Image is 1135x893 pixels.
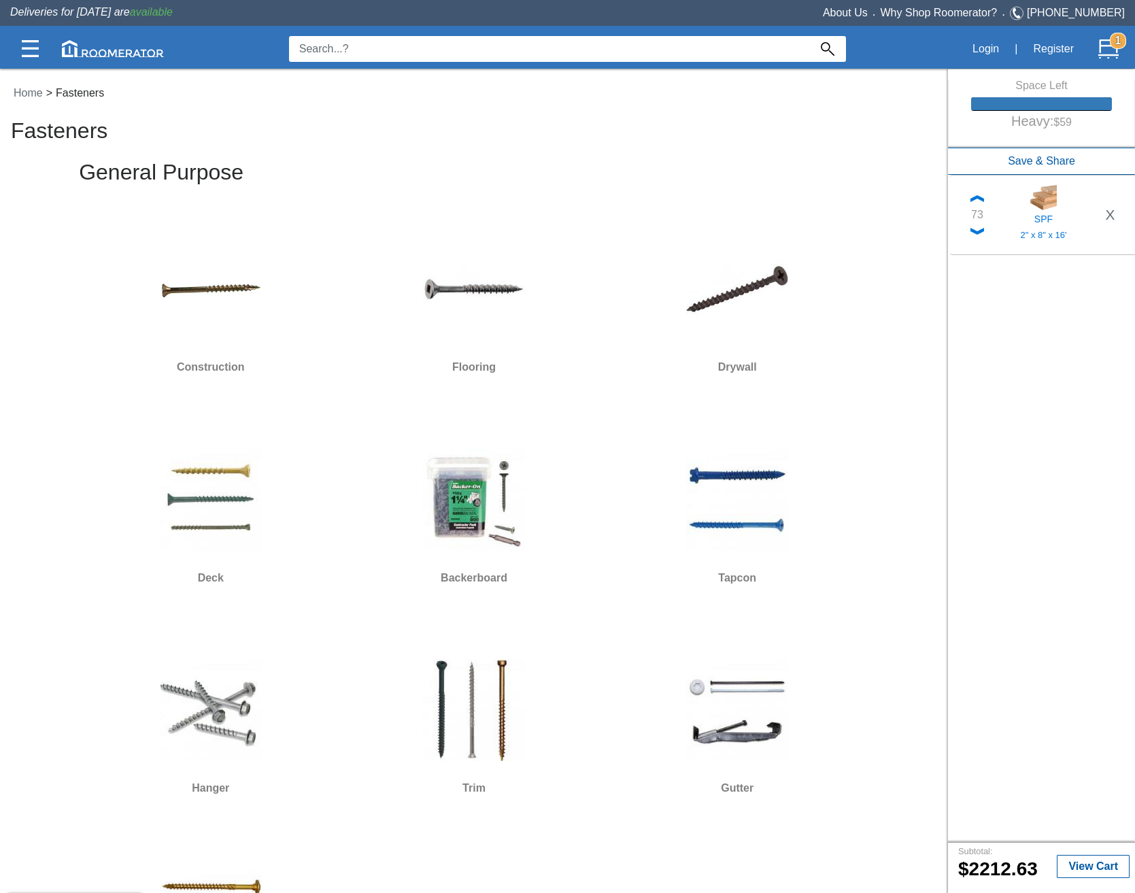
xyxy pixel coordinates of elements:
label: > [46,85,52,101]
span: Deliveries for [DATE] are [10,6,173,18]
label: Fasteners [52,85,107,101]
a: SPF2" x 8" x 16' [990,184,1097,246]
button: Register [1026,35,1081,63]
a: [PHONE_NUMBER] [1027,7,1125,18]
a: Hanger [84,649,337,797]
h6: Flooring [348,358,600,376]
button: View Cart [1057,855,1130,878]
button: X [1097,203,1123,226]
strong: 1 [1110,33,1126,49]
h5: 2" x 8" x 16' [1000,230,1087,241]
img: Screw_Hanger.jpg [160,659,262,761]
a: Trim [348,649,600,797]
img: Down_Chevron.png [970,228,984,235]
h6: Deck [84,569,337,587]
button: Login [965,35,1006,63]
b: 2212.63 [958,858,1038,879]
h6: Space Left [971,80,1111,92]
a: Deck [84,439,337,587]
img: Screw_Tapcon.jpg [686,449,788,551]
img: Screw_Gutter.jpg [686,659,788,761]
span: available [130,6,173,18]
a: Flooring [348,228,600,376]
img: DSFastener.jpg [686,238,788,340]
img: CSFastener.jpg [160,238,262,340]
h6: Backerboard [348,569,600,587]
img: roomerator-logo.svg [62,40,164,57]
input: Search...? [289,36,810,62]
h2: General Purpose [79,161,869,195]
img: Screw_Deck.jpg [160,449,262,551]
h6: Hanger [84,779,337,797]
button: Save & Share [948,148,1135,175]
span: • [868,12,881,18]
a: Construction [84,228,337,376]
b: View Cart [1068,860,1118,872]
small: Subtotal: [958,846,993,856]
div: 73 [971,207,983,223]
img: Up_Chevron.png [970,195,984,202]
img: Telephone.svg [1010,5,1027,22]
h6: Construction [84,358,337,376]
span: • [997,12,1010,18]
img: FSFastener.jpg [423,238,525,340]
div: | [1006,34,1026,64]
img: 11200265_sm.jpg [1030,184,1057,211]
h6: Gutter [611,779,864,797]
h5: SPF [1000,211,1087,224]
img: Screw_Trim.jpg [423,659,525,761]
a: About Us [823,7,868,18]
h6: Trim [348,779,600,797]
img: Screw_Backer.jpg [423,449,525,551]
a: Drywall [611,228,864,376]
a: Home [10,87,46,99]
a: Backerboard [348,439,600,587]
h6: Drywall [611,358,864,376]
img: Search_Icon.svg [821,42,834,56]
h5: Heavy: [971,111,1111,129]
a: Gutter [611,649,864,797]
small: $59 [1053,116,1072,128]
img: Categories.svg [22,40,39,57]
a: Tapcon [611,439,864,587]
img: Cart.svg [1098,39,1119,59]
h6: Tapcon [611,569,864,587]
label: $ [958,859,969,880]
a: Why Shop Roomerator? [881,7,998,18]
